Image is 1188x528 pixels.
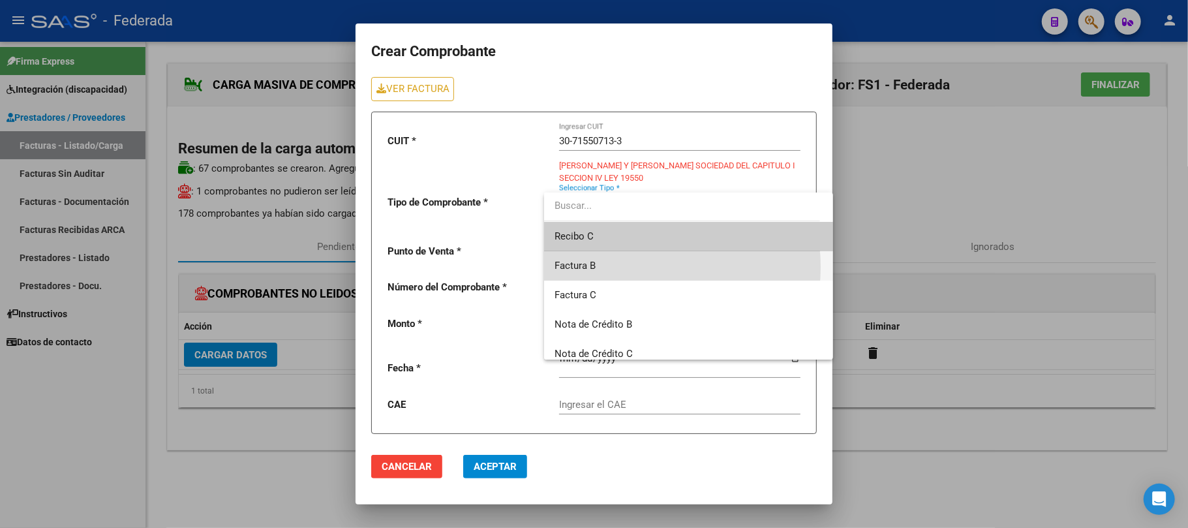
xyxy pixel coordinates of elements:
span: Nota de Crédito B [555,318,632,330]
span: Recibo C [555,230,594,242]
span: Factura B [555,260,596,272]
div: Open Intercom Messenger [1144,484,1175,515]
span: Nota de Crédito C [555,348,633,360]
input: dropdown search [544,191,820,221]
span: Factura C [555,289,596,301]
